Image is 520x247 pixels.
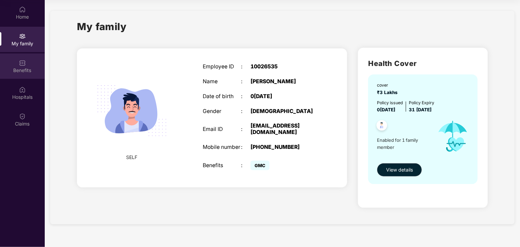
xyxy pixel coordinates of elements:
[377,82,400,88] div: cover
[203,108,241,115] div: Gender
[203,144,241,151] div: Mobile number
[19,113,26,120] img: svg+xml;base64,PHN2ZyBpZD0iQ2xhaW0iIHhtbG5zPSJodHRwOi8vd3d3LnczLm9yZy8yMDAwL3N2ZyIgd2lkdGg9IjIwIi...
[126,154,138,161] span: SELF
[377,90,400,95] span: ₹3 Lakhs
[251,161,269,170] span: GMC
[377,163,422,177] button: View details
[203,162,241,169] div: Benefits
[89,68,175,154] img: svg+xml;base64,PHN2ZyB4bWxucz0iaHR0cDovL3d3dy53My5vcmcvMjAwMC9zdmciIHdpZHRoPSIyMjQiIGhlaWdodD0iMT...
[377,107,395,112] span: 0[DATE]
[241,78,251,85] div: :
[203,78,241,85] div: Name
[251,93,318,100] div: 0[DATE]
[241,162,251,169] div: :
[377,137,431,151] span: Enabled for 1 family member
[251,108,318,115] div: [DEMOGRAPHIC_DATA]
[251,123,318,136] div: [EMAIL_ADDRESS][DOMAIN_NAME]
[374,118,390,135] img: svg+xml;base64,PHN2ZyB4bWxucz0iaHR0cDovL3d3dy53My5vcmcvMjAwMC9zdmciIHdpZHRoPSI0OC45NDMiIGhlaWdodD...
[203,93,241,100] div: Date of birth
[409,99,434,106] div: Policy Expiry
[77,19,127,34] h1: My family
[203,64,241,70] div: Employee ID
[241,64,251,70] div: :
[251,78,318,85] div: [PERSON_NAME]
[19,86,26,93] img: svg+xml;base64,PHN2ZyBpZD0iSG9zcGl0YWxzIiB4bWxucz0iaHR0cDovL3d3dy53My5vcmcvMjAwMC9zdmciIHdpZHRoPS...
[19,60,26,66] img: svg+xml;base64,PHN2ZyBpZD0iQmVuZWZpdHMiIHhtbG5zPSJodHRwOi8vd3d3LnczLm9yZy8yMDAwL3N2ZyIgd2lkdGg9Ij...
[241,93,251,100] div: :
[409,107,432,112] span: 31 [DATE]
[19,33,26,40] img: svg+xml;base64,PHN2ZyB3aWR0aD0iMjAiIGhlaWdodD0iMjAiIHZpZXdCb3g9IjAgMCAyMCAyMCIgZmlsbD0ibm9uZSIgeG...
[251,144,318,151] div: [PHONE_NUMBER]
[241,108,251,115] div: :
[19,6,26,13] img: svg+xml;base64,PHN2ZyBpZD0iSG9tZSIgeG1sbnM9Imh0dHA6Ly93d3cudzMub3JnLzIwMDAvc3ZnIiB3aWR0aD0iMjAiIG...
[251,64,318,70] div: 10026535
[203,126,241,133] div: Email ID
[432,113,474,159] img: icon
[241,126,251,133] div: :
[368,58,478,69] h2: Health Cover
[377,99,403,106] div: Policy issued
[241,144,251,151] div: :
[386,166,413,174] span: View details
